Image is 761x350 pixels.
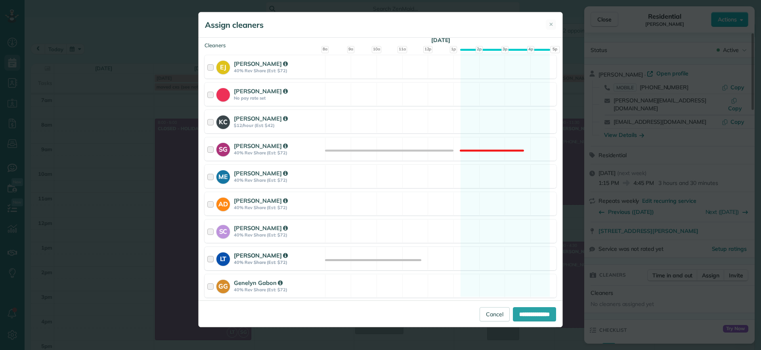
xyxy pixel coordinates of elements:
[480,307,510,321] a: Cancel
[216,225,230,236] strong: SC
[234,142,288,150] strong: [PERSON_NAME]
[234,232,323,238] strong: 40% Rev Share (Est: $72)
[234,205,323,210] strong: 40% Rev Share (Est: $72)
[234,279,283,287] strong: Genelyn Gabon
[216,252,230,263] strong: LT
[216,143,230,154] strong: SG
[234,177,323,183] strong: 40% Rev Share (Est: $72)
[549,21,553,28] span: ✕
[216,61,230,72] strong: EJ
[234,197,288,204] strong: [PERSON_NAME]
[234,169,288,177] strong: [PERSON_NAME]
[216,280,230,291] strong: GG
[205,19,264,31] h5: Assign cleaners
[234,260,323,265] strong: 40% Rev Share (Est: $72)
[234,60,288,67] strong: [PERSON_NAME]
[216,198,230,209] strong: AD
[234,95,323,101] strong: No pay rate set
[234,150,323,156] strong: 40% Rev Share (Est: $72)
[205,42,556,44] div: Cleaners
[234,87,288,95] strong: [PERSON_NAME]
[234,252,288,259] strong: [PERSON_NAME]
[234,123,323,128] strong: $12/hour (Est: $42)
[216,115,230,127] strong: KC
[234,224,288,232] strong: [PERSON_NAME]
[234,68,323,73] strong: 40% Rev Share (Est: $72)
[216,170,230,181] strong: ME
[234,287,323,292] strong: 40% Rev Share (Est: $72)
[234,115,288,122] strong: [PERSON_NAME]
